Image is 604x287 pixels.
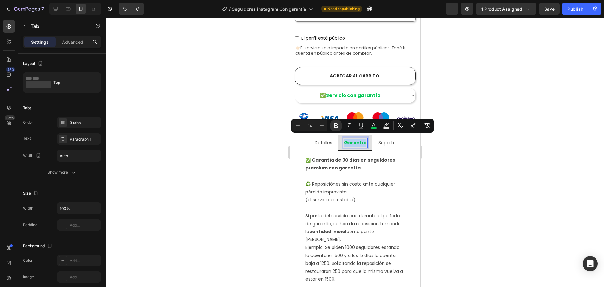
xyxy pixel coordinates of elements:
[23,189,40,198] div: Size
[70,222,99,228] div: Add...
[23,105,31,111] div: Tabs
[568,6,583,12] div: Publish
[327,6,360,12] span: Need republishing
[62,39,83,45] p: Advanced
[3,3,47,15] button: 7
[290,18,420,287] iframe: Design area
[23,205,33,211] div: Width
[562,3,589,15] button: Publish
[48,169,77,175] div: Show more
[23,274,34,280] div: Image
[291,119,434,133] div: Editor contextual toolbar
[70,274,99,280] div: Add...
[23,60,44,68] div: Layout
[31,39,49,45] p: Settings
[481,6,522,12] span: 1 product assigned
[70,258,99,264] div: Add...
[119,3,144,15] div: Undo/Redo
[544,6,555,12] span: Save
[23,135,31,141] div: Text
[5,115,15,120] div: Beta
[23,242,53,250] div: Background
[41,5,44,13] p: 7
[70,120,99,126] div: 3 tabs
[31,22,84,30] p: Tab
[57,150,101,161] input: Auto
[232,6,306,12] span: Seguidores instagram Con garantía
[229,6,231,12] span: /
[70,136,99,142] div: Paragraph 1
[23,120,33,125] div: Order
[23,152,42,160] div: Width
[23,222,37,228] div: Padding
[476,3,536,15] button: 1 product assigned
[583,256,598,271] div: Open Intercom Messenger
[539,3,560,15] button: Save
[57,203,101,214] input: Auto
[6,67,15,72] div: 450
[53,75,92,90] div: Top
[23,258,33,263] div: Color
[23,167,101,178] button: Show more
